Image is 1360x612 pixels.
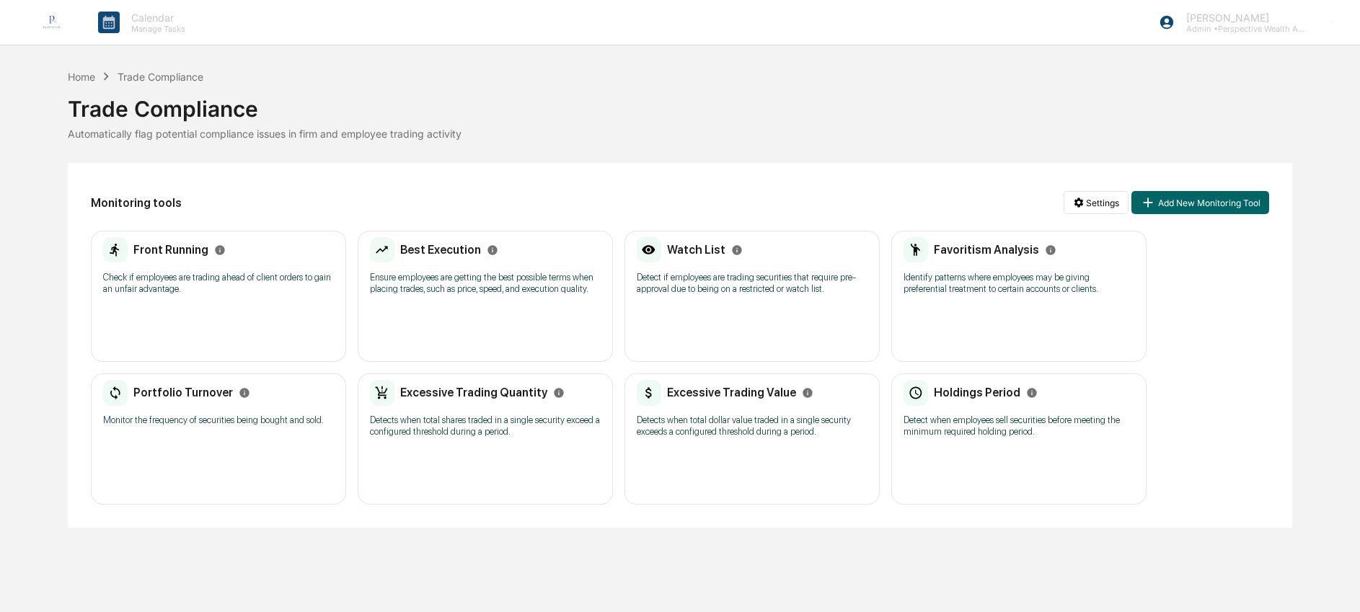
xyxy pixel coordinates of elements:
[68,71,95,83] div: Home
[553,387,565,399] svg: Info
[934,386,1020,399] h2: Holdings Period
[1045,244,1056,256] svg: Info
[400,386,547,399] h2: Excessive Trading Quantity
[370,272,601,295] p: Ensure employees are getting the best possible terms when placing trades, such as price, speed, a...
[934,243,1039,257] h2: Favoritism Analysis
[667,386,796,399] h2: Excessive Trading Value
[133,386,233,399] h2: Portfolio Turnover
[370,414,601,438] p: Detects when total shares traded in a single security exceed a configured threshold during a period.
[120,12,193,24] p: Calendar
[68,84,1291,122] div: Trade Compliance
[637,272,867,295] p: Detect if employees are trading securities that require pre-approval due to being on a restricted...
[120,24,193,34] p: Manage Tasks
[487,244,498,256] svg: Info
[637,414,867,438] p: Detects when total dollar value traded in a single security exceeds a configured threshold during...
[904,414,1134,438] p: Detect when employees sell securities before meeting the minimum required holding period.
[400,243,481,257] h2: Best Execution
[731,244,743,256] svg: Info
[239,387,250,399] svg: Info
[35,5,69,40] img: logo
[1175,12,1309,24] p: [PERSON_NAME]
[133,243,208,257] h2: Front Running
[118,71,203,83] div: Trade Compliance
[68,128,1291,140] div: Automatically flag potential compliance issues in firm and employee trading activity
[802,387,813,399] svg: Info
[103,272,334,295] p: Check if employees are trading ahead of client orders to gain an unfair advantage.
[214,244,226,256] svg: Info
[91,196,182,210] h2: Monitoring tools
[1175,24,1309,34] p: Admin • Perspective Wealth Advisors
[1131,191,1268,214] button: Add New Monitoring Tool
[103,414,334,426] p: Monitor the frequency of securities being bought and sold.
[1064,191,1129,214] button: Settings
[667,243,725,257] h2: Watch List
[1026,387,1038,399] svg: Info
[904,272,1134,295] p: Identify patterns where employees may be giving preferential treatment to certain accounts or cli...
